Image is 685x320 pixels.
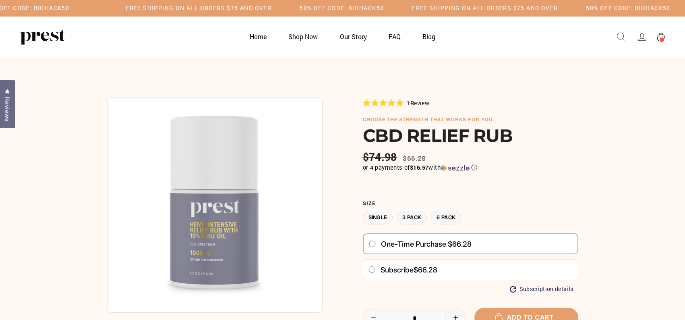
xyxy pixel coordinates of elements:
span: $66.28 [403,154,426,163]
label: 3 Pack [397,211,427,225]
div: 1Review [363,98,430,107]
ul: Primary [240,29,446,44]
h5: Free Shipping on all orders $75 and over [126,5,271,12]
h6: choose the strength that works for you. [363,116,578,123]
span: $16.57 [410,164,428,171]
span: Reviews [2,97,12,122]
label: 6 Pack [431,211,461,225]
label: Single [363,211,393,225]
input: Subscribe$66.28 [368,266,376,273]
label: Size [363,200,578,207]
a: Shop Now [278,29,328,44]
span: 1 [407,99,410,107]
a: Blog [412,29,445,44]
img: PREST ORGANICS [20,29,64,45]
span: One-time purchase $66.28 [381,240,472,249]
a: FAQ [379,29,411,44]
h5: 50% OFF CODE: BIOHACK50 [586,5,670,12]
span: Subscribe [381,266,414,274]
h1: CBD RELIEF RUB [363,127,578,145]
button: Subscription details [510,286,573,293]
input: One-time purchase $66.28 [368,241,376,247]
h5: Free Shipping on all orders $75 and over [412,5,558,12]
a: Our Story [330,29,377,44]
span: Subscription details [519,286,573,293]
span: $66.28 [414,266,437,274]
a: Home [240,29,277,44]
img: Sezzle [441,164,470,172]
div: or 4 payments of with [363,164,578,172]
div: or 4 payments of$16.57withSezzle Click to learn more about Sezzle [363,164,578,172]
img: CBD RELIEF RUB [107,97,323,313]
span: Review [410,99,429,107]
span: $74.98 [363,151,399,163]
h5: 50% OFF CODE: BIOHACK50 [300,5,384,12]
